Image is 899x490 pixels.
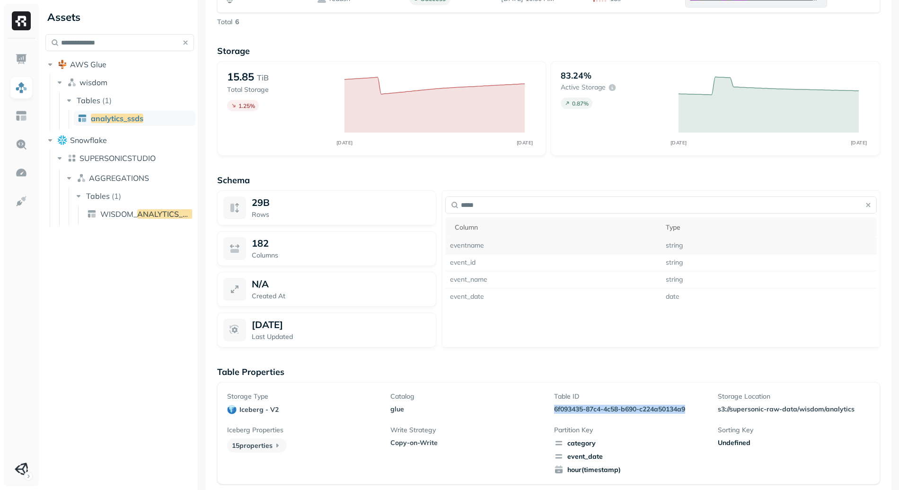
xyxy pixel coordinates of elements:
span: Tables [86,191,110,201]
a: analytics_ssds [74,111,195,126]
img: Asset Explorer [15,110,27,122]
img: Integrations [15,195,27,207]
td: date [661,288,877,305]
p: ( 1 ) [102,96,112,105]
p: Iceberg Properties [227,426,379,435]
tspan: [DATE] [670,140,687,146]
img: table [87,209,97,219]
button: Snowflake [45,133,194,148]
button: SUPERSONICSTUDIO [55,151,194,166]
span: SUPERSONICSTUDIO [79,153,156,163]
span: ANALYTICS_SSDS [137,209,203,219]
span: event_date [554,452,706,461]
span: Snowflake [70,135,107,145]
span: WISDOM_ [100,209,137,219]
span: 29B [252,196,270,208]
div: Column [455,222,656,233]
p: 15 properties [227,438,287,453]
span: wisdom [79,78,107,87]
span: analytics_ssds [91,114,143,123]
p: Catalog [390,392,543,401]
p: 6f093435-87c4-4c58-b690-c224a50134a9 [554,405,706,414]
p: [DATE] [252,319,283,330]
p: N/A [252,278,269,290]
td: eventname [445,237,661,254]
p: iceberg - v2 [239,405,279,414]
img: Ryft [12,11,31,30]
p: 15.85 [227,70,254,83]
img: Assets [15,81,27,94]
tspan: [DATE] [336,140,353,146]
p: Storage Type [227,392,379,401]
img: Dashboard [15,53,27,65]
p: Table Properties [217,366,880,377]
td: event_name [445,271,661,288]
p: Active storage [561,83,606,92]
button: AGGREGATIONS [64,170,195,186]
button: Tables(1) [74,188,195,204]
button: Tables(1) [64,93,195,108]
p: Copy-on-Write [390,438,543,447]
img: namespace [67,78,77,87]
span: AGGREGATIONS [89,173,149,183]
p: Schema [217,175,880,186]
tspan: [DATE] [517,140,533,146]
p: Columns [252,251,430,260]
p: ( 1 ) [112,191,121,201]
p: 182 [252,237,269,249]
p: Last Updated [252,332,430,341]
div: Type [666,222,872,233]
p: Table ID [554,392,706,401]
td: event_id [445,254,661,271]
p: TiB [257,72,269,83]
p: 0.87 % [572,100,589,107]
p: Storage Location [718,392,870,401]
img: table [78,114,87,123]
p: s3://supersonic-raw-data/wisdom/analytics [718,405,860,414]
td: string [661,271,877,288]
img: Unity [15,463,28,476]
div: Assets [45,9,194,25]
p: 1.25 % [238,102,255,109]
button: wisdom [55,75,194,90]
p: Write Strategy [390,426,543,435]
p: glue [390,405,543,414]
p: Sorting Key [718,426,870,435]
img: iceberg - v2 [227,405,237,414]
span: AWS Glue [70,60,106,69]
a: WISDOM_ANALYTICS_SSDS [83,206,196,222]
p: Partition Key [554,426,706,435]
img: namespace [77,173,86,183]
span: Tables [77,96,100,105]
td: event_date [445,288,661,305]
td: string [661,237,877,254]
div: Undefined [718,438,870,447]
p: Storage [217,45,880,56]
p: Created At [252,292,430,301]
span: hour(timestamp) [554,465,706,474]
p: 83.24% [561,70,591,81]
td: string [661,254,877,271]
p: 6 [235,18,239,27]
tspan: [DATE] [851,140,867,146]
img: Query Explorer [15,138,27,151]
p: Total Storage [227,85,335,94]
img: Optimization [15,167,27,179]
p: Total [217,18,232,27]
button: AWS Glue [45,57,194,72]
img: lake [67,153,77,163]
img: root [58,135,67,144]
p: Rows [252,210,430,219]
span: category [554,438,706,448]
img: root [58,60,67,69]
